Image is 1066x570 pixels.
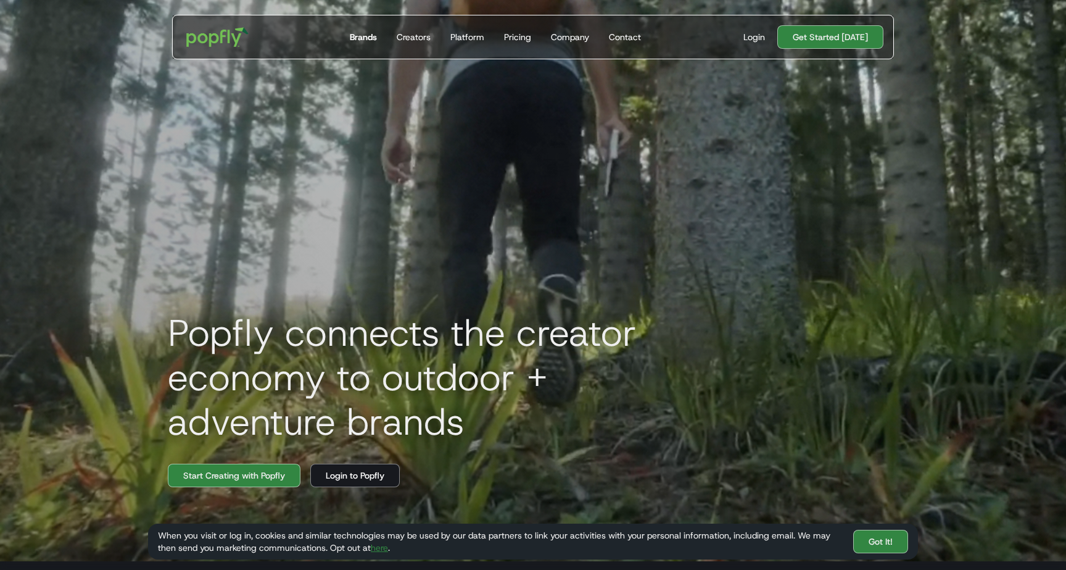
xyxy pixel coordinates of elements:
[499,15,536,59] a: Pricing
[158,529,843,554] div: When you visit or log in, cookies and similar technologies may be used by our data partners to li...
[738,31,770,43] a: Login
[158,311,713,444] h1: Popfly connects the creator economy to outdoor + adventure brands
[445,15,489,59] a: Platform
[310,464,400,487] a: Login to Popfly
[450,31,484,43] div: Platform
[350,31,377,43] div: Brands
[392,15,436,59] a: Creators
[371,542,388,553] a: here
[551,31,589,43] div: Company
[504,31,531,43] div: Pricing
[604,15,646,59] a: Contact
[546,15,594,59] a: Company
[743,31,765,43] div: Login
[397,31,431,43] div: Creators
[609,31,641,43] div: Contact
[345,15,382,59] a: Brands
[178,19,257,56] a: home
[853,530,908,553] a: Got It!
[777,25,883,49] a: Get Started [DATE]
[168,464,300,487] a: Start Creating with Popfly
